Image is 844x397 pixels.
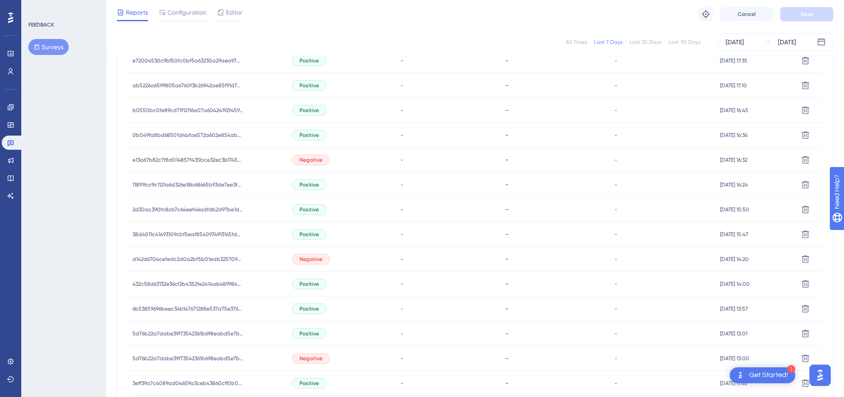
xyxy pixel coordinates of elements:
span: - [401,181,403,188]
div: - [505,106,606,114]
button: Surveys [28,39,69,55]
span: - [401,380,403,387]
span: [DATE] 14:00 [720,280,750,288]
span: - [615,156,617,163]
span: - [615,305,617,312]
div: All Times [566,39,587,46]
span: Positive [299,107,319,114]
span: - [615,107,617,114]
span: Negative [299,256,323,263]
div: Open Get Started! checklist, remaining modules: 1 [730,367,795,383]
span: - [615,355,617,362]
button: Cancel [720,7,773,21]
span: Editor [226,7,242,18]
div: Get Started! [749,370,788,380]
span: - [401,107,403,114]
span: Reports [126,7,148,18]
span: d142d6704cefedc2d0a2bf5b01eab32570901c7dbf4acc5363edc89809572a60 [132,256,243,263]
span: Positive [299,57,319,64]
span: b0550bc0fe89cd71f12116a07a60424192f4592442e685843254800bcdc937e6 [132,107,243,114]
div: - [505,205,606,214]
span: Negative [299,355,323,362]
span: [DATE] 16:36 [720,132,747,139]
div: FEEDBACK [28,21,54,28]
span: - [615,280,617,288]
span: Save [801,11,813,18]
div: - [505,156,606,164]
span: Positive [299,305,319,312]
span: - [401,280,403,288]
div: - [505,180,606,189]
span: [DATE] 15:47 [720,231,748,238]
span: - [615,206,617,213]
span: [DATE] 16:32 [720,156,747,163]
span: - [615,181,617,188]
span: 38d4011c41493109cbf5eaf8540974913165fdb80535780dc11f5f1f5c4e7fe7 [132,231,243,238]
span: Positive [299,330,319,337]
span: Negative [299,156,323,163]
span: 5d76b22a7dabe39f73542361b698eabd5e7bbe89d85a0c4ca0ae8828b99387d3 [132,330,243,337]
span: - [615,132,617,139]
span: 11891fcc9c1121a6d326e18b68665b93de7ee3fe153a6fd7fc2ff81a44cb5580 [132,181,243,188]
span: [DATE] 13:01 [720,330,747,337]
span: - [401,305,403,312]
span: 2d30ac390fc8cb7c64eef46adfdb2d97be1d9334f21b44943abd4ae665f8c898 [132,206,243,213]
span: - [401,330,403,337]
span: Cancel [738,11,756,18]
span: Configuration [167,7,206,18]
button: Save [780,7,833,21]
span: e72004530c9b150fc0bf5a63230a29aea97b94c7bdc2553eb9b9fea8eb807a65 [132,57,243,64]
span: 5d76b22a7dabe39f73542361b698eabd5e7bbe89d85a0c4ca0ae8828b99387d3 [132,355,243,362]
span: [DATE] 16:45 [720,107,748,114]
span: [DATE] 13:57 [720,305,748,312]
span: - [401,256,403,263]
div: - [505,280,606,288]
span: e13a67b82c7f8d014857f435bce32ec3b17454dc66efde0d01375fe347874717 [132,156,243,163]
div: - [505,230,606,238]
span: - [615,82,617,89]
div: - [505,56,606,65]
div: Last 90 Days [669,39,700,46]
span: 0b049fa8bd68501d4bfae572a602e854abebebef7c66a7abeb0e0d1250166134 [132,132,243,139]
div: - [505,329,606,338]
span: - [615,231,617,238]
img: launcher-image-alternative-text [735,370,746,381]
iframe: UserGuiding AI Assistant Launcher [807,362,833,389]
div: 1 [787,365,795,373]
div: - [505,379,606,387]
span: [DATE] 15:50 [720,206,749,213]
span: Need Help? [21,2,55,13]
span: [DATE] 17:35 [720,57,747,64]
span: - [615,380,617,387]
div: [DATE] [778,37,796,47]
span: Positive [299,206,319,213]
div: - [505,131,606,139]
div: - [505,255,606,263]
span: 3eff39a7c4089ad04659a3ceb43860cff0b0811e003d840730411b41d7daefc3 [132,380,243,387]
span: - [401,231,403,238]
span: Positive [299,181,319,188]
span: - [401,206,403,213]
span: 6b53859696beec34b147671288e537a75e3767820b929fd807b6fe8c35625bac [132,305,243,312]
div: - [505,81,606,90]
span: Positive [299,132,319,139]
span: - [401,57,403,64]
span: [DATE] 16:24 [720,181,748,188]
span: [DATE] 11:48 [720,380,747,387]
span: [DATE] 13:00 [720,355,749,362]
span: - [401,355,403,362]
div: Last 30 Days [630,39,661,46]
span: 432c58d63132e36cf2b4352fe2414ab489984b746b7fa8891cc995bf096747d8 [132,280,243,288]
span: ab5226a6599805a6760f3b26942ae85f91d7098c2c9e6f1b05c5c4d54e5308e6 [132,82,243,89]
span: Positive [299,380,319,387]
span: [DATE] 14:20 [720,256,749,263]
span: - [615,57,617,64]
span: - [401,132,403,139]
span: - [401,82,403,89]
span: Positive [299,82,319,89]
div: - [505,304,606,313]
span: - [401,156,403,163]
span: Positive [299,231,319,238]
